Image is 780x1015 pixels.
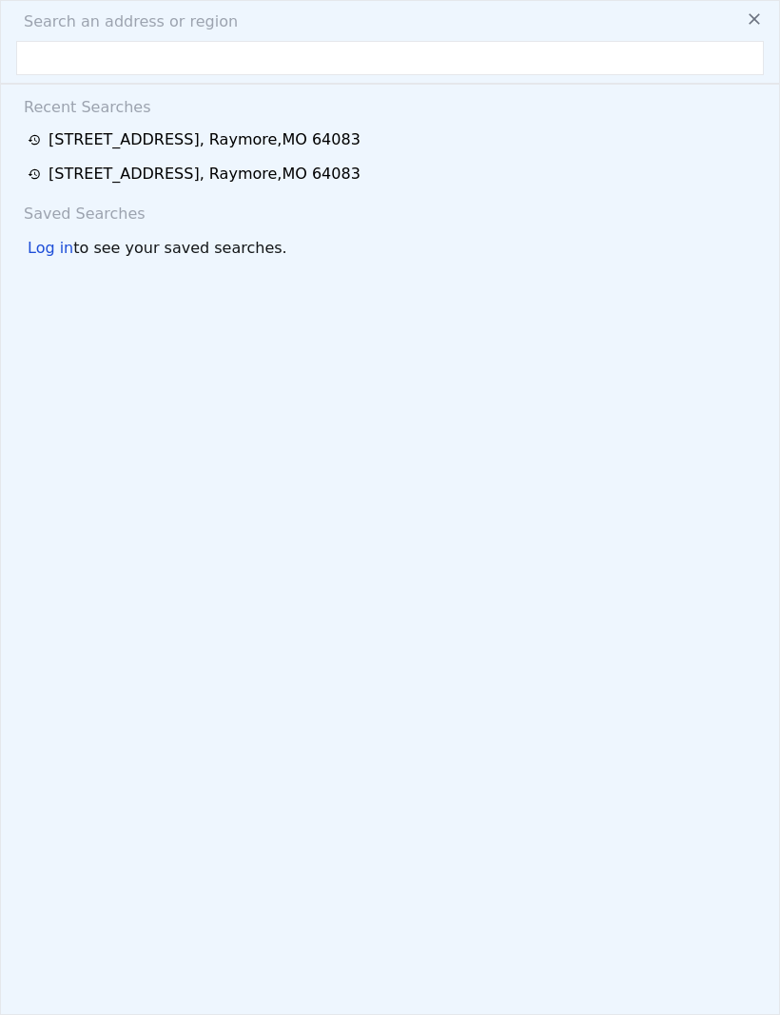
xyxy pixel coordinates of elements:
a: [STREET_ADDRESS], Raymore,MO 64083 [28,163,758,185]
div: [STREET_ADDRESS] , Raymore , MO 64083 [49,163,361,185]
div: Saved Searches [16,191,764,229]
div: [STREET_ADDRESS] , Raymore , MO 64083 [49,128,361,151]
div: Log in [28,237,73,260]
a: [STREET_ADDRESS], Raymore,MO 64083 [28,128,758,151]
div: Recent Searches [16,85,764,123]
span: Search an address or region [9,10,238,33]
span: to see your saved searches. [73,237,286,260]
